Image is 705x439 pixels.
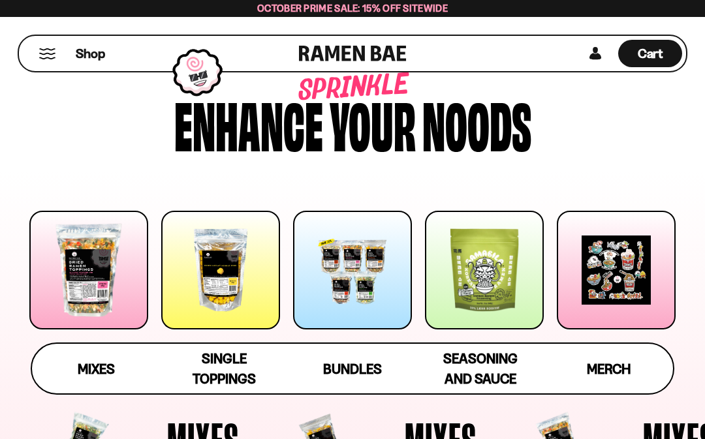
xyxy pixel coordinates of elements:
div: your [330,92,416,154]
div: Enhance [174,92,323,154]
span: October Prime Sale: 15% off Sitewide [257,2,448,14]
span: Cart [638,46,663,61]
span: Seasoning and Sauce [443,350,518,387]
span: Bundles [323,361,382,377]
span: Mixes [78,361,115,377]
span: Shop [76,45,105,63]
a: Merch [545,344,673,393]
a: Seasoning and Sauce [416,344,544,393]
a: Mixes [32,344,160,393]
span: Single Toppings [193,350,256,387]
div: Cart [618,36,682,71]
span: Merch [587,361,631,377]
a: Bundles [289,344,416,393]
a: Shop [76,40,105,67]
a: Single Toppings [160,344,288,393]
div: noods [422,92,531,154]
button: Mobile Menu Trigger [39,48,56,59]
